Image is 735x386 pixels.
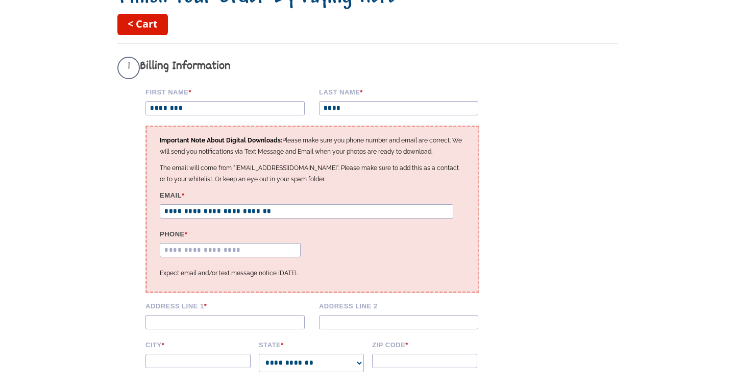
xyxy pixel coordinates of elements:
[160,229,306,238] label: Phone
[259,340,365,349] label: State
[160,190,465,199] label: Email
[160,162,465,185] p: The email will come from "[EMAIL_ADDRESS][DOMAIN_NAME]". Please make sure to add this as a contac...
[319,301,485,310] label: Address Line 2
[145,301,312,310] label: Address Line 1
[160,135,465,157] p: Please make sure you phone number and email are correct. We will send you notifications via Text ...
[372,340,478,349] label: Zip code
[160,268,465,279] p: Expect email and/or text message notice [DATE].
[117,57,493,79] h3: Billing Information
[117,14,168,35] a: < Cart
[117,57,140,79] span: 1
[145,87,312,96] label: First Name
[145,340,252,349] label: City
[319,87,485,96] label: Last name
[160,137,282,144] strong: Important Note About Digital Downloads:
